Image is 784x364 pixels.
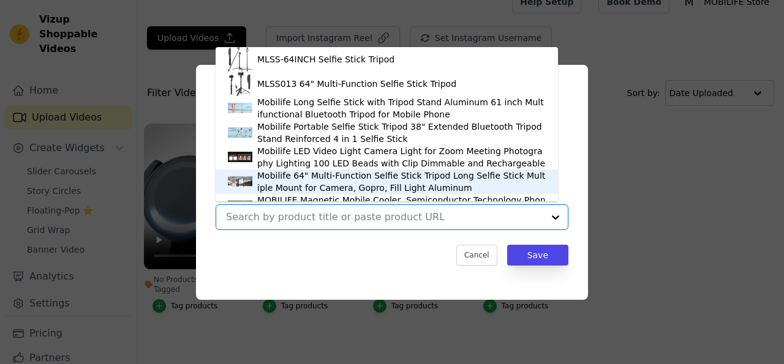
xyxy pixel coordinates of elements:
[257,121,546,145] div: Mobilife Portable Selfie Stick Tripod 38" Extended Bluetooth Tripod Stand Reinforced 4 in 1 Selfi...
[228,194,252,218] img: product thumbnail
[228,169,252,194] img: product thumbnail
[507,245,568,266] button: Save
[226,211,543,223] input: Search by product title or paste product URL
[228,96,252,121] img: product thumbnail
[257,96,546,121] div: Mobilife Long Selfie Stick with Tripod Stand Aluminum 61 inch Multifunctional Bluetooth Tripod fo...
[257,145,546,169] div: Mobilife LED Video Light Camera Light for Zoom Meeting Photography Lighting 100 LED Beads with Cl...
[228,145,252,169] img: product thumbnail
[257,194,546,218] div: MOBILIFE Magnetic Mobile Cooler, Semiconductor Technology Phone Cooler for iPhone 12/13/14/15/16,...
[257,78,456,90] div: MLSS013 64" Multi-Function Selfie Stick Tripod
[456,245,497,266] button: Cancel
[228,47,252,72] img: product thumbnail
[228,72,252,96] img: product thumbnail
[228,121,252,145] img: product thumbnail
[257,169,546,194] div: Mobilife 64" Multi-Function Selfie Stick Tripod Long Selfie Stick Multiple Mount for Camera, Gopr...
[257,53,394,65] div: MLSS-64INCH Selfie Stick Tripod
